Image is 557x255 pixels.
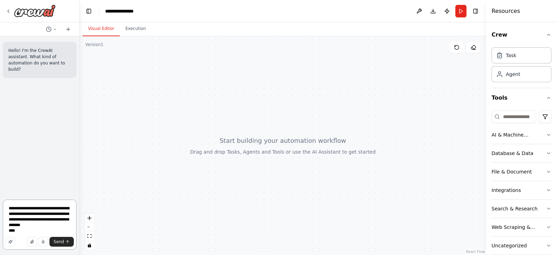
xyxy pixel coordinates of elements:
[120,22,151,36] button: Execution
[506,71,520,78] div: Agent
[8,47,71,72] p: Hello! I'm the CrewAI assistant. What kind of automation do you want to build?
[492,205,538,212] div: Search & Research
[492,88,551,108] button: Tools
[506,52,516,59] div: Task
[492,200,551,218] button: Search & Research
[43,25,60,33] button: Switch to previous chat
[54,239,64,245] span: Send
[492,150,533,157] div: Database & Data
[85,241,94,250] button: toggle interactivity
[85,214,94,250] div: React Flow controls
[492,218,551,236] button: Web Scraping & Browsing
[492,163,551,181] button: File & Document
[83,22,120,36] button: Visual Editor
[85,223,94,232] button: zoom out
[38,237,48,247] button: Click to speak your automation idea
[492,45,551,88] div: Crew
[492,168,532,175] div: File & Document
[14,5,56,17] img: Logo
[492,181,551,199] button: Integrations
[85,232,94,241] button: fit view
[471,6,480,16] button: Hide right sidebar
[492,144,551,162] button: Database & Data
[492,187,521,194] div: Integrations
[27,237,37,247] button: Upload files
[466,250,485,254] a: React Flow attribution
[492,224,546,231] div: Web Scraping & Browsing
[6,237,15,247] button: Improve this prompt
[492,242,527,249] div: Uncategorized
[85,214,94,223] button: zoom in
[492,131,546,138] div: AI & Machine Learning
[492,237,551,255] button: Uncategorized
[492,25,551,45] button: Crew
[492,126,551,144] button: AI & Machine Learning
[84,6,94,16] button: Hide left sidebar
[85,42,103,47] div: Version 1
[105,8,140,15] nav: breadcrumb
[63,25,74,33] button: Start a new chat
[49,237,74,247] button: Send
[492,7,520,15] h4: Resources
